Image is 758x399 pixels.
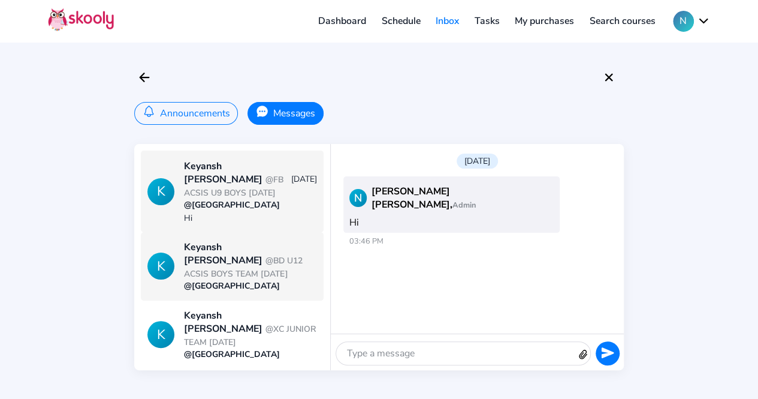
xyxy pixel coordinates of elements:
[596,341,620,365] button: send
[372,185,553,211] span: [PERSON_NAME] [PERSON_NAME],
[256,105,268,118] ion-icon: chatbubble ellipses
[134,67,155,88] button: arrow back outline
[184,174,283,199] span: @FB ACSIS U9 BOYS [DATE]
[184,349,316,360] div: @[GEOGRAPHIC_DATA]
[184,199,316,211] div: @[GEOGRAPHIC_DATA]
[147,178,174,205] div: K
[576,348,590,365] button: attach outline
[673,11,710,32] button: Nchevron down outline
[601,346,614,359] ion-icon: send
[184,212,316,224] div: Hi
[147,321,174,348] div: K
[291,173,316,185] div: [DATE]
[184,160,291,199] div: Keyansh [PERSON_NAME]
[137,70,152,85] ion-icon: arrow back outline
[349,189,367,207] div: N
[143,105,155,118] ion-icon: notifications outline
[574,345,593,364] ion-icon: attach outline
[452,200,476,211] span: Admin
[184,241,316,280] div: Keyansh [PERSON_NAME]
[507,11,582,31] a: My purchases
[48,8,114,31] img: Skooly
[602,70,616,85] ion-icon: close
[582,11,663,31] a: Search courses
[467,11,508,31] a: Tasks
[134,102,238,125] button: Announcements
[343,236,560,247] span: 03:46 PM
[599,67,619,88] button: close
[374,11,428,31] a: Schedule
[310,11,374,31] a: Dashboard
[457,154,498,169] div: [DATE]
[247,102,323,125] button: Messages
[147,253,174,280] div: K
[428,11,467,31] a: Inbox
[184,280,316,292] div: @[GEOGRAPHIC_DATA]
[343,176,560,233] div: Hi
[184,309,316,349] div: Keyansh [PERSON_NAME]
